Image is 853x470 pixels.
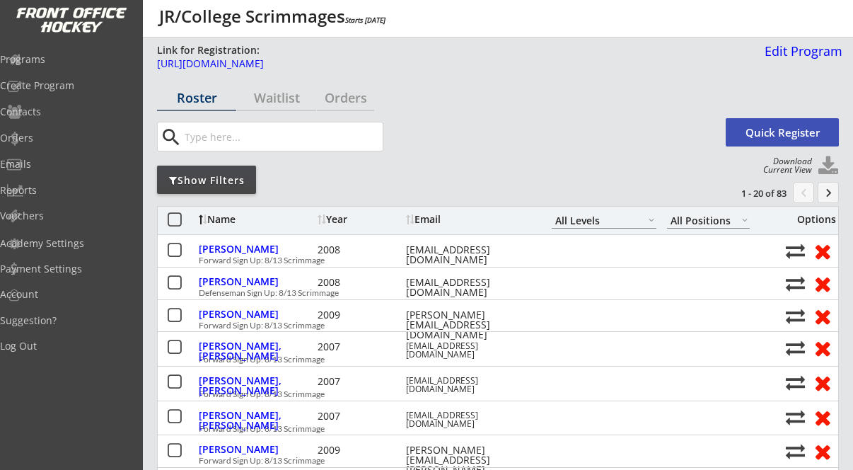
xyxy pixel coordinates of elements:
[318,411,402,421] div: 2007
[809,337,835,359] button: Remove from roster (no refund)
[318,342,402,352] div: 2007
[199,390,778,399] div: Forward Sign Up: 8/13 Scrimmage
[786,274,805,293] button: Move player
[759,45,842,69] a: Edit Program
[713,187,787,200] div: 1 - 20 of 83
[756,157,812,174] div: Download Current View
[199,256,778,265] div: Forward Sign Up: 8/13 Scrimmage
[809,240,835,262] button: Remove from roster (no refund)
[809,440,835,462] button: Remove from roster (no refund)
[786,442,805,461] button: Move player
[406,245,533,265] div: [EMAIL_ADDRESS][DOMAIN_NAME]
[345,15,385,25] em: Starts [DATE]
[199,445,314,454] div: [PERSON_NAME]
[318,377,402,386] div: 2007
[157,59,755,76] a: [URL][DOMAIN_NAME]
[818,182,839,203] button: keyboard_arrow_right
[157,91,236,104] div: Roster
[318,245,402,255] div: 2008
[318,214,402,224] div: Year
[157,43,262,57] div: Link for Registration:
[809,372,835,394] button: Remove from roster (no refund)
[793,182,814,203] button: chevron_left
[199,289,778,297] div: Defenseman Sign Up: 8/13 Scrimmage
[318,310,402,320] div: 2009
[199,244,314,254] div: [PERSON_NAME]
[406,377,533,394] div: [EMAIL_ADDRESS][DOMAIN_NAME]
[318,445,402,455] div: 2009
[786,338,805,357] button: Move player
[809,406,835,428] button: Remove from roster (no refund)
[199,321,778,330] div: Forward Sign Up: 8/13 Scrimmage
[199,341,314,361] div: [PERSON_NAME], [PERSON_NAME]
[406,342,533,359] div: [EMAIL_ADDRESS][DOMAIN_NAME]
[406,214,533,224] div: Email
[199,425,778,433] div: Forward Sign Up: 8/13 Scrimmage
[199,411,314,430] div: [PERSON_NAME], [PERSON_NAME]
[818,156,839,177] button: Click to download full roster. Your browser settings may try to block it, check your security set...
[809,273,835,294] button: Remove from roster (no refund)
[159,126,182,149] button: search
[786,373,805,392] button: Move player
[157,173,256,188] div: Show Filters
[406,411,533,428] div: [EMAIL_ADDRESS][DOMAIN_NAME]
[318,277,402,287] div: 2008
[786,408,805,427] button: Move player
[199,355,778,364] div: Forward Sign Up: 8/13 Scrimmage
[406,277,533,297] div: [EMAIL_ADDRESS][DOMAIN_NAME]
[199,376,314,396] div: [PERSON_NAME], [PERSON_NAME]
[199,214,314,224] div: Name
[759,45,842,57] div: Edit Program
[726,118,839,147] button: Quick Register
[406,310,533,340] div: [PERSON_NAME][EMAIL_ADDRESS][DOMAIN_NAME]
[199,457,778,465] div: Forward Sign Up: 8/13 Scrimmage
[237,91,316,104] div: Waitlist
[157,59,755,69] div: [URL][DOMAIN_NAME]
[199,277,314,287] div: [PERSON_NAME]
[809,305,835,327] button: Remove from roster (no refund)
[199,309,314,319] div: [PERSON_NAME]
[182,122,383,151] input: Type here...
[786,214,836,224] div: Options
[786,306,805,326] button: Move player
[317,91,374,104] div: Orders
[786,241,805,260] button: Move player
